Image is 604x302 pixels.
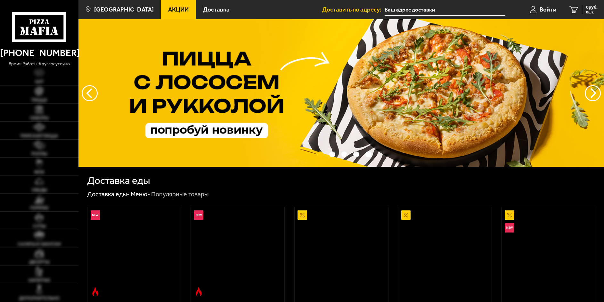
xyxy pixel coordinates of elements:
[30,116,48,120] span: Наборы
[401,210,411,220] img: Акционный
[19,296,60,301] span: Дополнительно
[540,7,557,13] span: Войти
[34,170,45,175] span: WOK
[29,260,49,265] span: Десерты
[94,7,154,13] span: [GEOGRAPHIC_DATA]
[322,7,385,13] span: Доставить по адресу:
[87,207,181,299] a: НовинкаОстрое блюдоРимская с креветками
[586,5,598,10] span: 0 руб.
[91,287,100,296] img: Острое блюдо
[505,223,514,232] img: Новинка
[586,10,598,14] span: 0 шт.
[30,206,49,210] span: Горячее
[317,151,323,158] button: точки переключения
[298,210,307,220] img: Акционный
[87,175,150,185] h1: Доставка еды
[585,85,601,101] button: предыдущий
[191,207,284,299] a: НовинкаОстрое блюдоРимская с мясным ассорти
[398,207,492,299] a: АкционныйПепперони 25 см (толстое с сыром)
[32,188,47,192] span: Обеды
[33,224,46,229] span: Супы
[168,7,189,13] span: Акции
[131,191,150,198] a: Меню-
[385,4,505,16] input: Ваш адрес доставки
[295,207,388,299] a: АкционныйАль-Шам 25 см (тонкое тесто)
[151,190,208,199] div: Популярные товары
[329,151,335,158] button: точки переключения
[203,7,230,13] span: Доставка
[35,80,44,84] span: Хит
[31,152,47,156] span: Роллы
[91,210,100,220] img: Новинка
[365,151,371,158] button: точки переключения
[194,287,203,296] img: Острое блюдо
[194,210,203,220] img: Новинка
[341,151,347,158] button: точки переключения
[82,85,98,101] button: следующий
[87,191,130,198] a: Доставка еды-
[505,210,514,220] img: Акционный
[29,278,50,283] span: Напитки
[353,151,359,158] button: точки переключения
[31,98,47,102] span: Пицца
[502,207,595,299] a: АкционныйНовинкаВсё включено
[20,134,58,138] span: Римская пицца
[18,242,61,247] span: Салаты и закуски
